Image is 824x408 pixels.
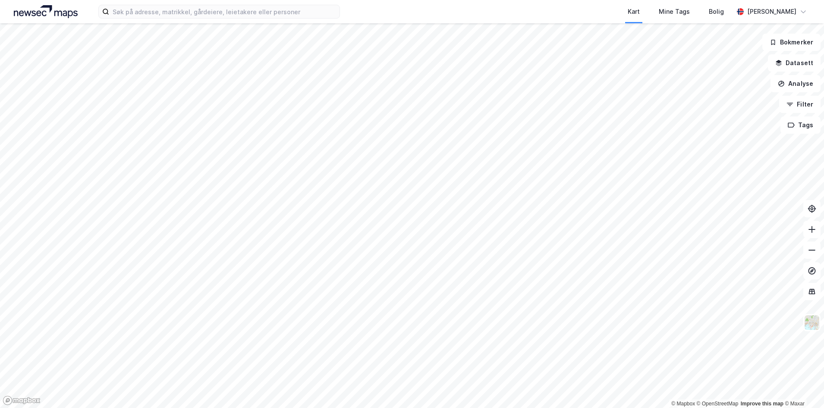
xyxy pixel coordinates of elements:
a: Mapbox homepage [3,395,41,405]
button: Analyse [771,75,821,92]
iframe: Chat Widget [781,367,824,408]
div: Bolig [709,6,724,17]
img: Z [804,314,820,331]
img: logo.a4113a55bc3d86da70a041830d287a7e.svg [14,5,78,18]
button: Datasett [768,54,821,72]
input: Søk på adresse, matrikkel, gårdeiere, leietakere eller personer [109,5,340,18]
button: Tags [780,116,821,134]
button: Filter [779,96,821,113]
div: Mine Tags [659,6,690,17]
a: OpenStreetMap [697,401,739,407]
div: Kart [628,6,640,17]
div: [PERSON_NAME] [747,6,796,17]
button: Bokmerker [762,34,821,51]
a: Mapbox [671,401,695,407]
a: Improve this map [741,401,783,407]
